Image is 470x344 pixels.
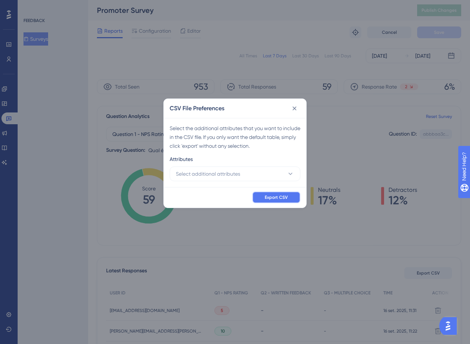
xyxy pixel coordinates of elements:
h2: CSV File Preferences [170,104,224,113]
span: Select additional attributes [176,169,240,178]
span: Need Help? [17,2,46,11]
iframe: UserGuiding AI Assistant Launcher [439,315,461,337]
span: Export CSV [265,194,288,200]
span: Attributes [170,155,193,164]
div: Select the additional attributes that you want to include in the CSV file. If you only want the d... [170,124,300,150]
